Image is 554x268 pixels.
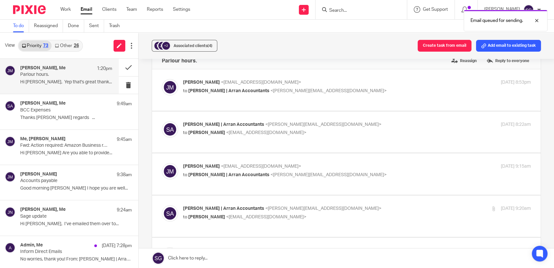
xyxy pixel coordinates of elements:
[117,172,132,178] p: 9:38am
[450,56,478,66] label: Reassign
[208,44,212,48] span: (4)
[476,40,541,52] button: Add email to existing task
[20,214,109,219] p: Sage update
[102,6,116,13] a: Clients
[183,122,264,127] span: [PERSON_NAME] | Arran Accountants
[485,56,531,66] label: Reply to everyone
[162,121,178,138] img: svg%3E
[20,72,94,77] p: Parlour hours.
[501,79,531,86] p: [DATE] 8:53pm
[188,215,225,219] span: [PERSON_NAME]
[5,243,15,253] img: svg%3E
[126,6,137,13] a: Team
[52,41,82,51] a: Other26
[20,257,132,262] p: No worries, thank you! From: [PERSON_NAME] | Arran...
[20,178,109,184] p: Accounts payable
[162,205,178,222] img: svg%3E
[226,130,306,135] span: <[EMAIL_ADDRESS][DOMAIN_NAME]>
[20,65,66,71] h4: [PERSON_NAME], Me
[162,163,178,179] img: svg%3E
[188,89,269,93] span: [PERSON_NAME] | Arran Accountants
[20,108,109,113] p: BCC Expenses
[20,249,109,255] p: Inform Direct Emails
[102,243,132,249] p: [DATE] 7:28pm
[13,20,29,32] a: To do
[117,207,132,213] p: 9:24am
[5,207,15,217] img: svg%3E
[68,20,84,32] a: Done
[221,80,301,85] span: <[EMAIL_ADDRESS][DOMAIN_NAME]>
[109,20,125,32] a: Trash
[13,5,46,14] img: Pixie
[162,247,178,264] img: svg%3E
[20,243,43,248] h4: Admin, Me
[183,130,187,135] span: to
[188,130,225,135] span: [PERSON_NAME]
[147,6,163,13] a: Reports
[89,20,104,32] a: Sent
[20,172,57,177] h4: [PERSON_NAME]
[183,206,264,211] span: [PERSON_NAME] | Arran Accountants
[157,41,167,51] img: svg%3E
[97,65,112,72] p: 1:20pm
[20,150,132,156] p: Hi [PERSON_NAME] Are you able to provide...
[20,79,112,85] p: Hi [PERSON_NAME], Yep that's great thank...
[20,186,132,191] p: Good morning [PERSON_NAME] I hope you are well...
[20,136,66,142] h4: Me, [PERSON_NAME]
[20,115,132,121] p: Thanks [PERSON_NAME] regards ...
[188,173,269,177] span: [PERSON_NAME] | Arran Accountants
[162,79,178,95] img: svg%3E
[183,80,220,85] span: [PERSON_NAME]
[5,42,15,49] span: View
[60,6,71,13] a: Work
[5,136,15,147] img: svg%3E
[20,101,66,106] h4: [PERSON_NAME], Me
[5,101,15,111] img: svg%3E
[152,40,217,52] button: +2 Associated clients(4)
[501,163,531,170] p: [DATE] 9:15am
[183,215,187,219] span: to
[501,247,531,254] p: [DATE] 1:20pm
[501,121,531,128] p: [DATE] 8:22am
[270,173,387,177] span: <[PERSON_NAME][EMAIL_ADDRESS][DOMAIN_NAME]>
[20,207,66,212] h4: [PERSON_NAME], Me
[470,17,523,24] p: Email queued for sending.
[173,6,190,13] a: Settings
[418,40,471,52] button: Create task from email
[20,143,109,148] p: Fwd: Action required: Amazon Business remittance - GBP 272.49 [Account: AFWNPPE45B1HP]
[117,136,132,143] p: 9:45am
[183,164,220,169] span: [PERSON_NAME]
[270,89,387,93] span: <[PERSON_NAME][EMAIL_ADDRESS][DOMAIN_NAME]>
[183,89,187,93] span: to
[265,206,381,211] span: <[PERSON_NAME][EMAIL_ADDRESS][DOMAIN_NAME]>
[5,65,15,76] img: svg%3E
[5,172,15,182] img: svg%3E
[19,41,52,51] a: Priority73
[117,101,132,107] p: 9:49am
[162,58,197,64] h4: Parlour hours.
[74,43,79,48] div: 26
[221,164,301,169] span: <[EMAIL_ADDRESS][DOMAIN_NAME]>
[43,43,48,48] div: 73
[20,221,132,227] p: Hi [PERSON_NAME], I’ve emailed them over to...
[162,42,170,50] div: +2
[523,5,534,15] img: svg%3E
[153,41,163,51] img: svg%3E
[265,122,381,127] span: <[PERSON_NAME][EMAIL_ADDRESS][DOMAIN_NAME]>
[174,44,212,48] span: Associated clients
[183,173,187,177] span: to
[226,215,306,219] span: <[EMAIL_ADDRESS][DOMAIN_NAME]>
[501,205,531,212] p: [DATE] 9:20am
[81,6,92,13] a: Email
[34,20,63,32] a: Reassigned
